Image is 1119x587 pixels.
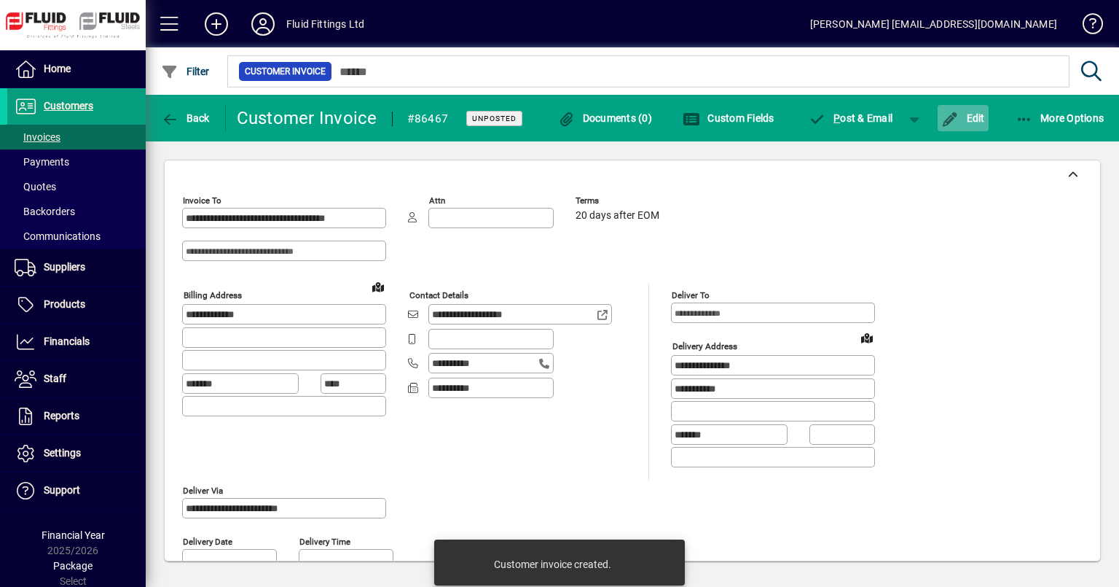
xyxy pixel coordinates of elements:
span: Filter [161,66,210,77]
a: Knowledge Base [1072,3,1101,50]
span: Package [53,560,93,572]
span: More Options [1016,112,1104,124]
a: Financials [7,324,146,360]
span: Communications [15,230,101,242]
span: Edit [941,112,985,124]
span: Invoices [15,131,60,143]
div: Customer invoice created. [494,557,611,572]
button: Edit [938,105,989,131]
span: 20 days after EOM [576,210,659,222]
mat-label: Attn [429,195,445,206]
button: Custom Fields [679,105,778,131]
span: Payments [15,156,69,168]
a: Staff [7,361,146,397]
span: Financials [44,335,90,347]
span: Products [44,298,85,310]
a: View on map [366,275,390,298]
a: Reports [7,398,146,435]
div: #86467 [407,107,449,131]
span: Custom Fields [683,112,774,124]
span: Staff [44,373,66,384]
div: [PERSON_NAME] [EMAIL_ADDRESS][DOMAIN_NAME] [810,12,1057,36]
span: Home [44,63,71,74]
app-page-header-button: Back [146,105,226,131]
a: Products [7,287,146,323]
a: Support [7,473,146,509]
a: Suppliers [7,249,146,286]
button: Back [157,105,213,131]
span: Support [44,484,80,496]
button: Documents (0) [554,105,656,131]
a: Invoices [7,125,146,149]
button: Filter [157,58,213,85]
mat-label: Delivery time [299,536,350,546]
span: ost & Email [809,112,893,124]
mat-label: Deliver via [183,485,223,495]
a: Settings [7,435,146,472]
a: Backorders [7,199,146,224]
button: Profile [240,11,286,37]
span: Documents (0) [557,112,652,124]
span: Unposted [472,114,517,123]
span: Financial Year [42,529,105,541]
div: Customer Invoice [237,106,377,130]
mat-label: Delivery date [183,536,232,546]
mat-label: Deliver To [672,290,710,300]
button: Add [193,11,240,37]
div: Fluid Fittings Ltd [286,12,364,36]
a: Payments [7,149,146,174]
button: More Options [1012,105,1108,131]
span: Settings [44,447,81,459]
span: Customer Invoice [245,64,326,79]
span: Backorders [15,206,75,217]
a: Home [7,51,146,88]
button: Post & Email [801,105,900,131]
span: Quotes [15,181,56,193]
span: Terms [576,196,663,206]
span: Customers [44,100,93,112]
span: Suppliers [44,261,85,273]
a: View on map [855,326,879,349]
span: Back [161,112,210,124]
a: Quotes [7,174,146,199]
a: Communications [7,224,146,249]
span: P [833,112,840,124]
mat-label: Invoice To [183,195,221,206]
span: Reports [44,410,79,421]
